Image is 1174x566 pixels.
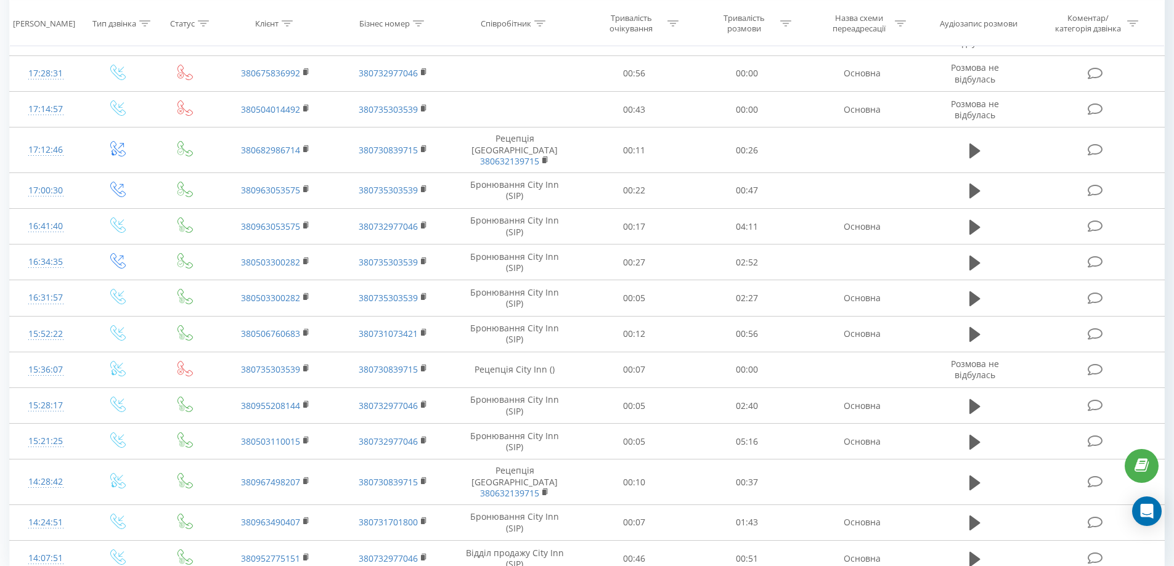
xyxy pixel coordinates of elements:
a: 380731701800 [359,516,418,528]
div: 16:34:35 [22,250,70,274]
td: Рецепція City Inn () [452,352,578,387]
td: Бронювання City Inn (SIP) [452,316,578,352]
div: 15:28:17 [22,394,70,418]
td: Рецепція [GEOGRAPHIC_DATA] [452,127,578,173]
div: 14:24:51 [22,511,70,535]
a: 380735303539 [241,363,300,375]
td: Бронювання City Inn (SIP) [452,209,578,245]
div: Назва схеми переадресації [826,13,892,34]
td: 00:37 [691,459,804,505]
div: 16:31:57 [22,286,70,310]
a: 380730839715 [359,363,418,375]
div: 16:41:40 [22,214,70,238]
div: Коментар/категорія дзвінка [1052,13,1124,34]
a: 380730839715 [359,476,418,488]
td: 00:10 [578,459,691,505]
span: Розмова не відбулась [951,358,999,381]
div: Клієнт [255,18,279,28]
td: 02:27 [691,280,804,316]
td: 00:47 [691,172,804,208]
div: 17:12:46 [22,138,70,162]
td: Основна [803,316,920,352]
a: 380735303539 [359,103,418,115]
div: Співробітник [481,18,531,28]
td: Основна [803,209,920,245]
a: 380963053575 [241,184,300,196]
a: 380955208144 [241,400,300,411]
td: 00:07 [578,352,691,387]
td: Основна [803,388,920,424]
td: 00:07 [578,504,691,540]
td: 00:00 [691,92,804,127]
a: 380732977046 [359,552,418,564]
div: Тривалість розмови [711,13,777,34]
td: 00:56 [578,55,691,91]
td: 00:43 [578,92,691,127]
td: Бронювання City Inn (SIP) [452,388,578,424]
td: 00:00 [691,55,804,91]
td: Рецепція [GEOGRAPHIC_DATA] [452,459,578,505]
a: 380735303539 [359,292,418,304]
a: 380732977046 [359,220,418,232]
td: Основна [803,424,920,459]
a: 380732977046 [359,435,418,447]
td: 04:11 [691,209,804,245]
a: 380963490407 [241,516,300,528]
a: 380731073421 [359,328,418,339]
div: 17:14:57 [22,97,70,121]
a: 380963053575 [241,220,300,232]
td: 00:05 [578,424,691,459]
a: 380632139715 [480,155,539,167]
div: 14:28:42 [22,470,70,494]
td: 00:27 [578,245,691,280]
div: Open Intercom Messenger [1132,496,1162,526]
div: Статус [170,18,195,28]
td: 00:05 [578,280,691,316]
a: 380506760683 [241,328,300,339]
span: Розмова не відбулась [951,62,999,84]
td: 00:00 [691,352,804,387]
a: 380632139715 [480,487,539,499]
td: Бронювання City Inn (SIP) [452,245,578,280]
td: 00:05 [578,388,691,424]
a: 380730839715 [359,144,418,156]
td: 00:22 [578,172,691,208]
td: Бронювання City Inn (SIP) [452,424,578,459]
div: Тривалість очікування [598,13,664,34]
td: Бронювання City Inn (SIP) [452,504,578,540]
a: 380732977046 [359,400,418,411]
a: 380952775151 [241,552,300,564]
a: 380967498207 [241,476,300,488]
td: Основна [803,55,920,91]
td: Основна [803,92,920,127]
a: 380503300282 [241,256,300,268]
td: 00:12 [578,316,691,352]
td: Основна [803,280,920,316]
a: 380503110015 [241,435,300,447]
a: 380732977046 [359,67,418,79]
td: 00:11 [578,127,691,173]
div: Тип дзвінка [92,18,136,28]
div: 15:36:07 [22,358,70,382]
div: 15:21:25 [22,429,70,453]
a: 380682986714 [241,144,300,156]
td: 02:40 [691,388,804,424]
td: 00:56 [691,316,804,352]
td: 00:17 [578,209,691,245]
div: 17:00:30 [22,179,70,203]
div: Аудіозапис розмови [940,18,1017,28]
td: 05:16 [691,424,804,459]
a: 380503300282 [241,292,300,304]
a: 380675836992 [241,67,300,79]
span: Розмова не відбулась [951,98,999,121]
div: 15:52:22 [22,322,70,346]
td: 02:52 [691,245,804,280]
a: 380735303539 [359,256,418,268]
div: 17:28:31 [22,62,70,86]
td: Основна [803,504,920,540]
td: Бронювання City Inn (SIP) [452,172,578,208]
a: 380504014492 [241,103,300,115]
div: Бізнес номер [359,18,410,28]
div: [PERSON_NAME] [13,18,75,28]
td: Бронювання City Inn (SIP) [452,280,578,316]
